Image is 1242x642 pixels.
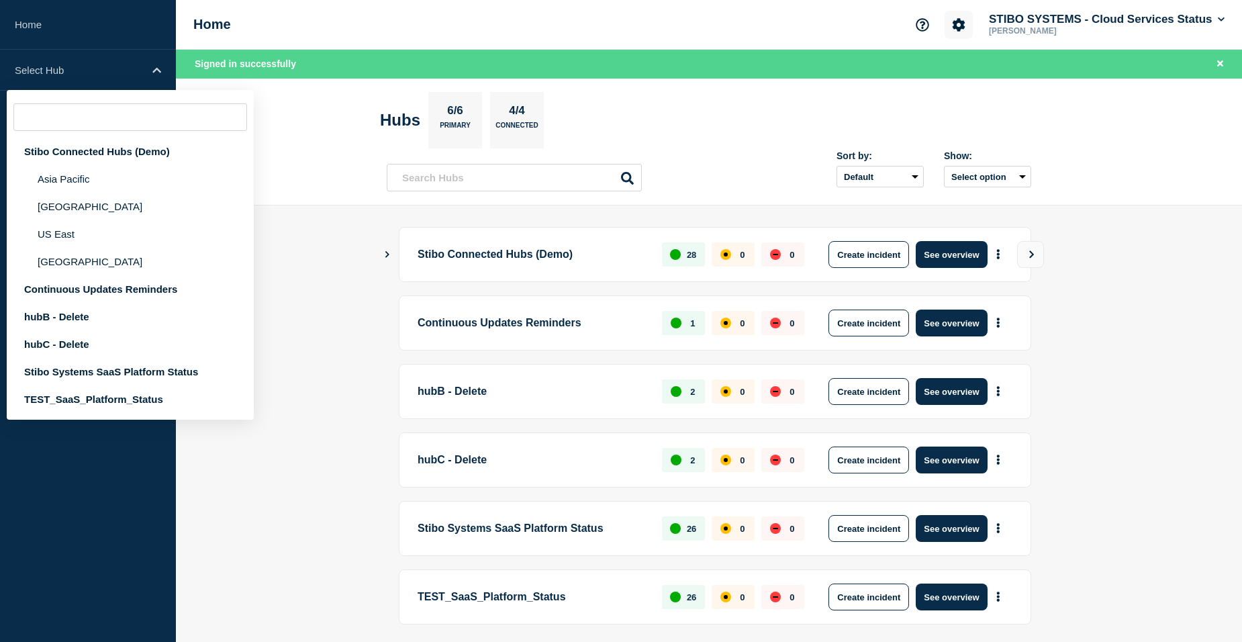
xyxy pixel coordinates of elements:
p: 0 [740,455,745,465]
span: Signed in successfully [195,58,296,69]
p: 2 [690,455,695,465]
h2: Hubs [380,111,420,130]
p: 0 [740,250,745,260]
div: affected [720,592,731,602]
button: More actions [990,311,1007,336]
div: affected [720,249,731,260]
p: 4/4 [504,104,530,122]
div: Sort by: [837,150,924,161]
div: hubB - Delete [7,303,254,330]
p: 0 [790,387,794,397]
button: Create incident [828,515,909,542]
p: TEST_SaaS_Platform_Status [418,584,647,610]
div: down [770,318,781,328]
p: 1 [690,318,695,328]
button: See overview [916,310,987,336]
li: [GEOGRAPHIC_DATA] [7,248,254,275]
div: Stibo Connected Hubs (Demo) [7,138,254,165]
p: hubB - Delete [418,378,647,405]
button: See overview [916,241,987,268]
p: 0 [790,318,794,328]
div: affected [720,318,731,328]
div: up [671,386,681,397]
button: Account settings [945,11,973,39]
button: Create incident [828,310,909,336]
button: See overview [916,515,987,542]
select: Sort by [837,166,924,187]
button: Create incident [828,241,909,268]
div: affected [720,455,731,465]
button: Select option [944,166,1031,187]
div: down [770,249,781,260]
li: [GEOGRAPHIC_DATA] [7,193,254,220]
button: See overview [916,584,987,610]
button: See overview [916,447,987,473]
div: down [770,386,781,397]
button: More actions [990,516,1007,541]
button: More actions [990,585,1007,610]
p: 6/6 [442,104,469,122]
button: Support [908,11,937,39]
button: Show Connected Hubs [384,250,391,260]
p: 28 [687,250,696,260]
p: Primary [440,122,471,136]
button: Create incident [828,584,909,610]
h1: Home [193,17,231,32]
div: down [770,523,781,534]
li: Asia Pacific [7,165,254,193]
button: More actions [990,242,1007,267]
p: Stibo Systems SaaS Platform Status [418,515,647,542]
button: More actions [990,448,1007,473]
div: Continuous Updates Reminders [7,275,254,303]
p: 0 [790,250,794,260]
p: 0 [790,592,794,602]
p: [PERSON_NAME] [986,26,1126,36]
div: up [671,455,681,465]
div: hubC - Delete [7,330,254,358]
input: Search Hubs [387,164,642,191]
p: 0 [740,318,745,328]
p: 0 [740,524,745,534]
div: affected [720,523,731,534]
p: Stibo Connected Hubs (Demo) [418,241,647,268]
li: US East [7,220,254,248]
p: 0 [740,592,745,602]
div: up [670,592,681,602]
p: 26 [687,592,696,602]
div: down [770,455,781,465]
div: affected [720,386,731,397]
div: up [670,249,681,260]
button: See overview [916,378,987,405]
p: 26 [687,524,696,534]
p: 0 [790,524,794,534]
p: 0 [790,455,794,465]
button: More actions [990,379,1007,404]
p: Select Hub [15,64,144,76]
div: up [671,318,681,328]
button: Create incident [828,378,909,405]
button: Create incident [828,447,909,473]
div: up [670,523,681,534]
div: down [770,592,781,602]
p: 2 [690,387,695,397]
p: 0 [740,387,745,397]
p: Connected [495,122,538,136]
div: Show: [944,150,1031,161]
button: View [1017,241,1044,268]
button: STIBO SYSTEMS - Cloud Services Status [986,13,1227,26]
div: TEST_SaaS_Platform_Status [7,385,254,413]
div: Stibo Systems SaaS Platform Status [7,358,254,385]
p: hubC - Delete [418,447,647,473]
button: Close banner [1212,56,1229,72]
p: Continuous Updates Reminders [418,310,647,336]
